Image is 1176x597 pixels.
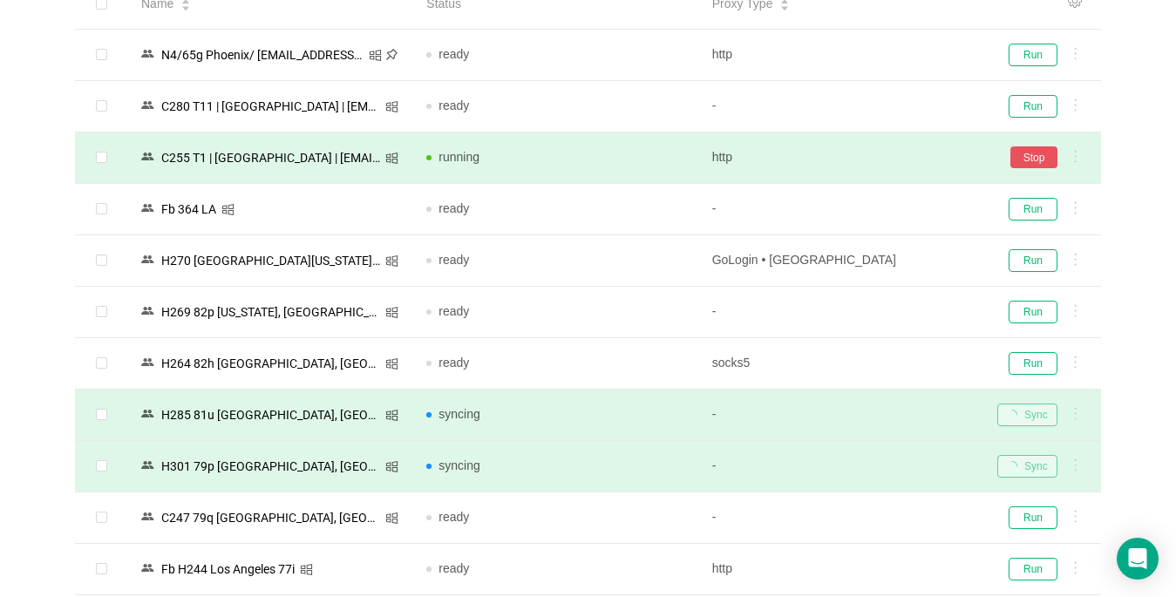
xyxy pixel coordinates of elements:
div: Fb 364 LA [156,198,221,220]
span: ready [438,47,469,61]
div: C280 T11 | [GEOGRAPHIC_DATA] | [EMAIL_ADDRESS][DOMAIN_NAME] [156,95,385,118]
div: C255 T1 | [GEOGRAPHIC_DATA] | [EMAIL_ADDRESS][DOMAIN_NAME] [156,146,385,169]
i: icon: windows [300,563,313,576]
td: http [698,132,983,184]
button: Run [1009,301,1057,323]
button: Run [1009,249,1057,272]
i: icon: caret-down [780,3,790,9]
button: Stop [1010,146,1057,168]
div: Н301 79p [GEOGRAPHIC_DATA], [GEOGRAPHIC_DATA] | [EMAIL_ADDRESS][DOMAIN_NAME] [156,455,385,478]
span: ready [438,304,469,318]
span: ready [438,98,469,112]
td: - [698,492,983,544]
span: ready [438,201,469,215]
td: http [698,544,983,595]
i: icon: windows [221,203,235,216]
div: Н270 [GEOGRAPHIC_DATA][US_STATE]/ [EMAIL_ADDRESS][DOMAIN_NAME] [156,249,385,272]
button: Run [1009,198,1057,220]
span: ready [438,510,469,524]
div: Fb Н244 Los Angeles 77i [156,558,300,580]
div: Н269 82p [US_STATE], [GEOGRAPHIC_DATA]/ [EMAIL_ADDRESS][DOMAIN_NAME] [156,301,385,323]
button: Run [1009,44,1057,66]
div: Н264 82h [GEOGRAPHIC_DATA], [GEOGRAPHIC_DATA]/ [EMAIL_ADDRESS][DOMAIN_NAME] [156,352,385,375]
span: syncing [438,458,479,472]
span: ready [438,356,469,370]
span: syncing [438,407,479,421]
span: running [438,150,479,164]
button: Run [1009,95,1057,118]
div: C247 79q [GEOGRAPHIC_DATA], [GEOGRAPHIC_DATA] | [EMAIL_ADDRESS][DOMAIN_NAME] [156,506,385,529]
i: icon: caret-down [181,3,191,9]
td: - [698,81,983,132]
i: icon: windows [385,152,398,165]
i: icon: windows [369,49,382,62]
span: ready [438,561,469,575]
i: icon: windows [385,357,398,370]
button: Run [1009,352,1057,375]
i: icon: windows [385,254,398,268]
td: - [698,184,983,235]
button: Run [1009,506,1057,529]
td: socks5 [698,338,983,390]
i: icon: windows [385,460,398,473]
td: GoLogin • [GEOGRAPHIC_DATA] [698,235,983,287]
div: Н285 81u [GEOGRAPHIC_DATA], [GEOGRAPHIC_DATA]/ [EMAIL_ADDRESS][DOMAIN_NAME] [156,404,385,426]
td: - [698,441,983,492]
td: - [698,287,983,338]
div: Open Intercom Messenger [1117,538,1159,580]
i: icon: pushpin [385,48,398,61]
i: icon: windows [385,409,398,422]
i: icon: windows [385,306,398,319]
span: ready [438,253,469,267]
td: http [698,30,983,81]
div: N4/65g Phoenix/ [EMAIL_ADDRESS][DOMAIN_NAME] [156,44,369,66]
button: Run [1009,558,1057,580]
td: - [698,390,983,441]
i: icon: windows [385,512,398,525]
i: icon: windows [385,100,398,113]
